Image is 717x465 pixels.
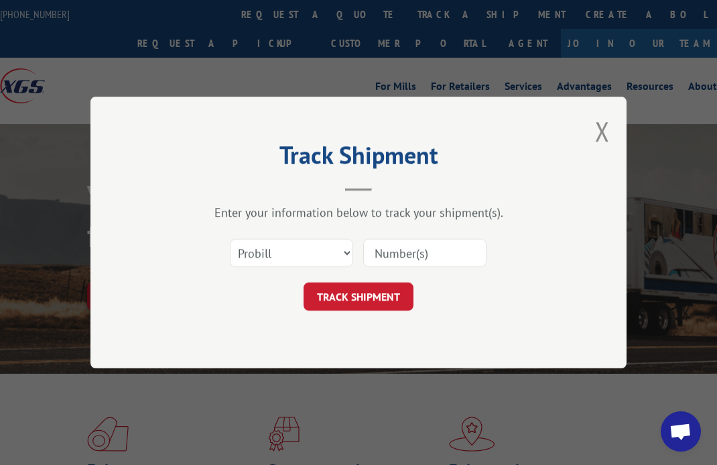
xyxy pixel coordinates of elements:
[661,411,701,452] div: Open chat
[157,146,560,171] h2: Track Shipment
[304,282,413,311] button: TRACK SHIPMENT
[363,239,486,267] input: Number(s)
[157,205,560,220] div: Enter your information below to track your shipment(s).
[595,113,610,149] button: Close modal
